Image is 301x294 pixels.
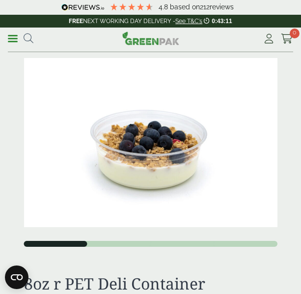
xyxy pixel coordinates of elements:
[263,34,275,44] i: My Account
[61,4,104,11] img: REVIEWS.io
[214,241,277,247] button: 4 of 4
[175,18,202,25] a: See T&C's
[151,241,214,247] button: 3 of 4
[69,18,83,25] strong: FREE
[24,274,277,293] h1: 8oz r PET Deli Container
[5,265,28,289] button: Open CMP widget
[159,3,170,11] span: 4.8
[200,3,210,11] span: 212
[281,31,293,46] a: 0
[290,29,300,38] span: 0
[24,58,277,227] img: 8oz R PET Deli Container With Musli (Large)
[281,34,293,44] i: Cart
[109,2,154,11] div: 4.79 Stars
[212,18,232,25] span: 0:43:11
[122,31,179,45] img: GreenPak Supplies
[210,3,234,11] span: reviews
[24,241,87,247] button: 1 of 4
[87,241,151,247] button: 2 of 4
[170,3,200,11] span: Based on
